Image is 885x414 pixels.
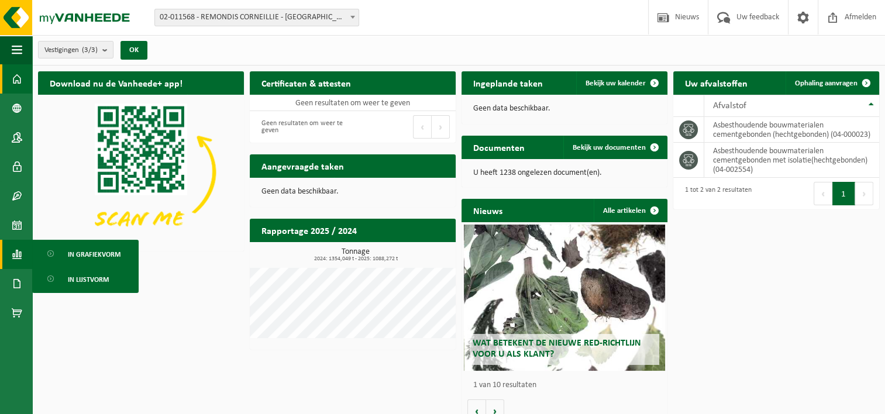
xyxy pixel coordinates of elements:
count: (3/3) [82,46,98,54]
a: Wat betekent de nieuwe RED-richtlijn voor u als klant? [464,225,666,371]
span: Bekijk uw kalender [586,80,646,87]
td: asbesthoudende bouwmaterialen cementgebonden (hechtgebonden) (04-000023) [704,117,879,143]
p: 1 van 10 resultaten [473,381,662,389]
button: Next [432,115,450,139]
button: Vestigingen(3/3) [38,41,113,58]
span: Vestigingen [44,42,98,59]
h2: Certificaten & attesten [250,71,363,94]
h2: Ingeplande taken [462,71,555,94]
button: Previous [413,115,432,139]
div: 1 tot 2 van 2 resultaten [679,181,752,206]
button: OK [120,41,147,60]
a: In grafiekvorm [35,243,136,265]
a: Ophaling aanvragen [786,71,878,95]
a: Bekijk uw kalender [576,71,666,95]
a: In lijstvorm [35,268,136,290]
h2: Rapportage 2025 / 2024 [250,219,369,241]
a: Bekijk uw documenten [563,136,666,159]
a: Alle artikelen [594,199,666,222]
span: In lijstvorm [68,268,109,291]
button: Previous [814,182,832,205]
h2: Nieuws [462,199,514,222]
h3: Tonnage [256,248,456,262]
img: Download de VHEPlus App [38,95,244,249]
h2: Aangevraagde taken [250,154,356,177]
td: Geen resultaten om weer te geven [250,95,456,111]
div: Geen resultaten om weer te geven [256,114,347,140]
span: Wat betekent de nieuwe RED-richtlijn voor u als klant? [473,339,641,359]
span: In grafiekvorm [68,243,120,265]
td: asbesthoudende bouwmaterialen cementgebonden met isolatie(hechtgebonden) (04-002554) [704,143,879,178]
a: Bekijk rapportage [369,241,454,265]
button: Next [855,182,873,205]
span: Bekijk uw documenten [573,144,646,151]
p: U heeft 1238 ongelezen document(en). [473,169,656,177]
span: Afvalstof [713,101,746,111]
button: 1 [832,182,855,205]
p: Geen data beschikbaar. [473,105,656,113]
h2: Download nu de Vanheede+ app! [38,71,194,94]
h2: Documenten [462,136,536,158]
span: Ophaling aanvragen [795,80,858,87]
span: 02-011568 - REMONDIS CORNEILLIE - BRUGGE [155,9,359,26]
span: 02-011568 - REMONDIS CORNEILLIE - BRUGGE [154,9,359,26]
p: Geen data beschikbaar. [261,188,444,196]
span: 2024: 1354,049 t - 2025: 1088,272 t [256,256,456,262]
h2: Uw afvalstoffen [673,71,759,94]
